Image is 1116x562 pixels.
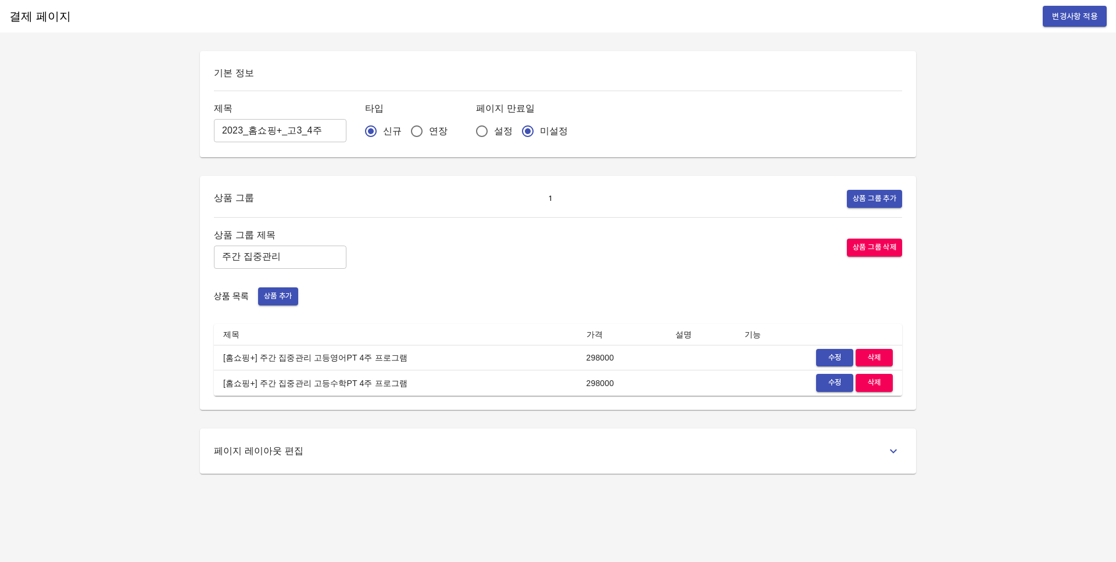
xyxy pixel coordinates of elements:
[214,100,346,117] h6: 제목
[816,374,853,392] button: 수정
[666,324,735,345] th: 설명
[856,374,893,392] button: 삭제
[577,345,666,370] td: 298000
[577,324,666,345] th: 가격
[861,351,887,365] span: 삭제
[577,370,666,396] td: 298000
[853,241,896,254] span: 상품 그룹 삭제
[735,324,902,345] th: 기능
[1052,9,1097,24] span: 변경사항 적용
[214,443,304,459] h6: 페이지 레이아웃 편집
[264,290,292,303] span: 상품 추가
[861,376,887,390] span: 삭제
[214,370,577,396] td: [홈쇼핑+] 주간 집중관리 고등수학PT 4주 프로그램
[258,287,298,305] button: 상품 추가
[214,324,577,345] th: 제목
[494,124,513,138] span: 설정
[847,190,902,208] button: 상품 그룹 추가
[214,65,902,81] h6: 기본 정보
[856,349,893,367] button: 삭제
[542,192,559,206] span: 1
[214,227,346,243] h6: 상품 그룹 제목
[214,442,902,460] div: 페이지 레이아웃 편집toggle-layout
[214,291,249,302] span: 상품 목록
[214,345,577,370] td: [홈쇼핑+] 주간 집중관리 고등영어PT 4주 프로그램
[816,349,853,367] button: 수정
[822,351,847,365] span: 수정
[9,7,71,26] h6: 결제 페이지
[383,124,402,138] span: 신규
[847,239,902,257] button: 상품 그룹 삭제
[214,190,254,208] h6: 상품 그룹
[365,100,457,117] h6: 타입
[853,192,896,206] span: 상품 그룹 추가
[476,100,578,117] h6: 페이지 만료일
[429,124,448,138] span: 연장
[1043,6,1107,27] button: 변경사항 적용
[539,190,562,208] button: 1
[885,442,902,460] button: toggle-layout
[540,124,568,138] span: 미설정
[822,376,847,390] span: 수정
